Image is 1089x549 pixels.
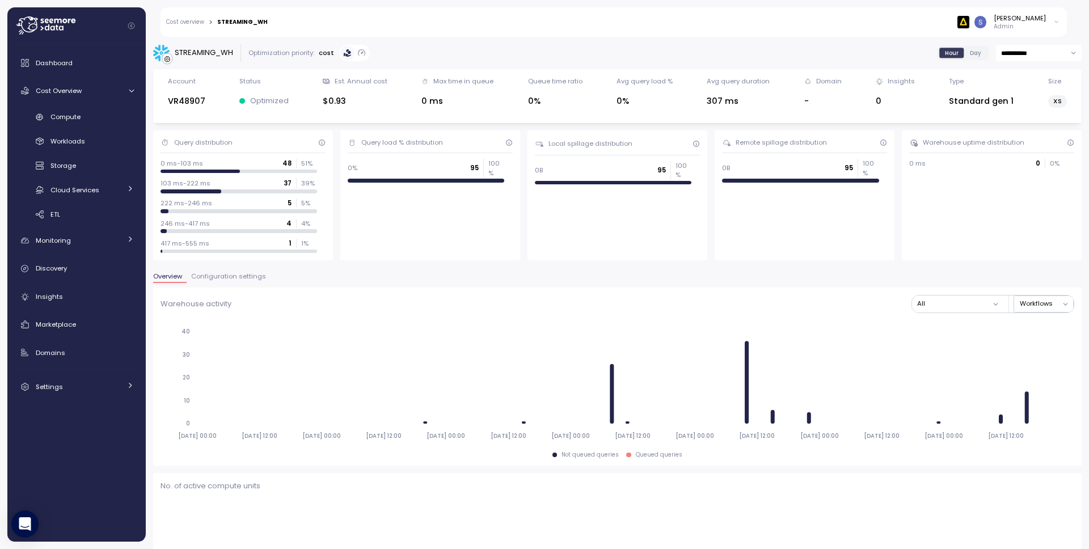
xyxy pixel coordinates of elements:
[528,95,583,108] div: 0%
[863,159,879,178] p: 100 %
[36,264,67,273] span: Discovery
[36,382,63,391] span: Settings
[923,138,1024,147] div: Warehouse uptime distribution
[168,95,205,108] div: VR48907
[284,179,292,188] p: 37
[957,16,969,28] img: 6628aa71fabf670d87b811be.PNG
[1014,295,1074,312] button: Workflows
[250,95,289,107] p: Optimized
[153,273,182,280] span: Overview
[488,159,504,178] p: 100 %
[174,138,233,147] div: Query distribution
[421,95,493,108] div: 0 ms
[242,432,277,440] tspan: [DATE] 12:00
[1048,77,1061,86] div: Size
[50,210,60,219] span: ETL
[161,298,231,310] p: Warehouse activity
[286,219,292,228] p: 4
[1036,159,1040,168] p: 0
[248,48,314,57] div: Optimization priority:
[876,95,915,108] div: 0
[12,375,141,398] a: Settings
[161,219,210,228] p: 246 ms-417 ms
[970,49,981,57] span: Day
[12,229,141,252] a: Monitoring
[845,163,853,172] p: 95
[36,236,71,245] span: Monitoring
[12,52,141,74] a: Dashboard
[617,95,673,108] div: 0%
[183,351,190,358] tspan: 30
[12,108,141,126] a: Compute
[551,432,590,440] tspan: [DATE] 00:00
[12,205,141,223] a: ETL
[994,14,1046,23] div: [PERSON_NAME]
[289,239,292,248] p: 1
[166,19,204,25] a: Cost overview
[739,432,775,440] tspan: [DATE] 12:00
[736,138,827,147] div: Remote spillage distribution
[288,199,292,208] p: 5
[12,132,141,151] a: Workloads
[676,161,691,180] p: 100 %
[12,79,141,102] a: Cost Overview
[323,95,387,108] div: $0.93
[676,432,714,440] tspan: [DATE] 00:00
[161,159,203,168] p: 0 ms-103 ms
[11,510,39,538] div: Open Intercom Messenger
[36,86,82,95] span: Cost Overview
[161,179,210,188] p: 103 ms-222 ms
[12,285,141,308] a: Insights
[1050,159,1066,168] p: 0 %
[161,480,1074,492] p: No. of active compute units
[945,49,959,57] span: Hour
[301,239,317,248] p: 1 %
[12,180,141,199] a: Cloud Services
[617,77,673,86] div: Avg query load %
[348,163,357,172] p: 0%
[707,95,770,108] div: 307 ms
[949,95,1014,108] div: Standard gen 1
[12,257,141,280] a: Discovery
[974,16,986,28] img: ACg8ocLCy7HMj59gwelRyEldAl2GQfy23E10ipDNf0SDYCnD3y85RA=s96-c
[36,292,63,301] span: Insights
[988,432,1024,440] tspan: [DATE] 12:00
[707,77,770,86] div: Avg query duration
[181,328,190,335] tspan: 40
[804,95,842,108] div: -
[161,199,212,208] p: 222 ms-246 ms
[12,341,141,364] a: Domains
[548,139,632,148] div: Local spillage distribution
[994,23,1046,31] p: Admin
[36,320,76,329] span: Marketplace
[209,19,213,26] div: >
[50,137,85,146] span: Workloads
[562,451,619,459] div: Not queued queries
[217,19,268,25] div: STREAMING_WH
[949,77,964,86] div: Type
[12,313,141,336] a: Marketplace
[301,159,317,168] p: 51 %
[239,77,261,86] div: Status
[124,22,138,30] button: Collapse navigation
[470,163,479,172] p: 95
[186,420,190,427] tspan: 0
[301,219,317,228] p: 4 %
[168,77,196,86] div: Account
[178,432,216,440] tspan: [DATE] 00:00
[888,77,915,86] div: Insights
[615,432,651,440] tspan: [DATE] 12:00
[528,77,583,86] div: Queue time ratio
[161,239,209,248] p: 417 ms-555 ms
[800,432,838,440] tspan: [DATE] 00:00
[50,161,76,170] span: Storage
[636,451,682,459] div: Queued queries
[175,47,233,58] div: STREAMING_WH
[12,157,141,175] a: Storage
[490,432,526,440] tspan: [DATE] 12:00
[535,166,543,175] p: 0B
[36,348,65,357] span: Domains
[361,138,443,147] div: Query load % distribution
[319,48,334,57] p: cost
[864,432,900,440] tspan: [DATE] 12:00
